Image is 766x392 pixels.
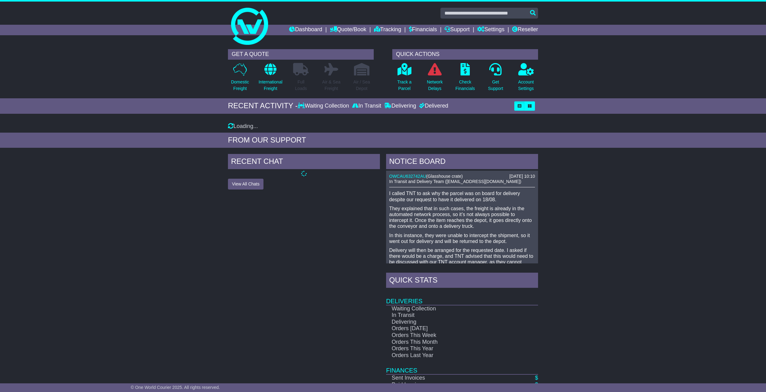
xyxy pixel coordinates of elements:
[231,63,249,95] a: DomesticFreight
[228,179,263,190] button: View All Chats
[293,79,309,92] p: Full Loads
[386,289,538,305] td: Deliveries
[386,374,516,381] td: Sent Invoices
[389,247,535,271] p: Delivery will then be arranged for the requested date. I asked if there would be a charge, and TN...
[228,101,298,110] div: RECENT ACTIVITY -
[456,79,475,92] p: Check Financials
[228,136,538,145] div: FROM OUR SUPPORT
[389,190,535,202] p: I called TNT to ask why the parcel was on board for delivery despite our request to have it deliv...
[228,49,374,60] div: GET A QUOTE
[488,79,503,92] p: Get Support
[386,381,516,388] td: Paid Invoices
[397,63,412,95] a: Track aParcel
[389,232,535,244] p: In this instance, they were unable to intercept the shipment, so it went out for delivery and wil...
[488,63,503,95] a: GetSupport
[389,174,535,179] div: ( )
[444,25,469,35] a: Support
[409,25,437,35] a: Financials
[392,49,538,60] div: QUICK ACTIONS
[353,79,370,92] p: Air / Sea Depot
[386,273,538,289] div: Quick Stats
[389,179,521,184] span: In Transit and Delivery Team ([EMAIL_ADDRESS][DOMAIN_NAME])
[386,359,538,374] td: Finances
[259,79,282,92] p: International Freight
[231,79,249,92] p: Domestic Freight
[298,103,351,109] div: Waiting Collection
[386,305,516,312] td: Waiting Collection
[386,319,516,326] td: Delivering
[397,79,411,92] p: Track a Parcel
[509,174,535,179] div: [DATE] 10:10
[228,154,380,171] div: RECENT CHAT
[289,25,322,35] a: Dashboard
[389,206,535,229] p: They explained that in such cases, the freight is already in the automated network process, so it...
[386,312,516,319] td: In Transit
[351,103,383,109] div: In Transit
[386,325,516,332] td: Orders [DATE]
[386,339,516,346] td: Orders This Month
[386,332,516,339] td: Orders This Week
[535,381,538,388] a: $
[386,345,516,352] td: Orders This Year
[512,25,538,35] a: Reseller
[131,385,220,390] span: © One World Courier 2025. All rights reserved.
[258,63,283,95] a: InternationalFreight
[418,103,448,109] div: Delivered
[477,25,504,35] a: Settings
[322,79,340,92] p: Air & Sea Freight
[428,174,461,179] span: Glasshouse crate
[518,79,534,92] p: Account Settings
[386,154,538,171] div: NOTICE BOARD
[374,25,401,35] a: Tracking
[535,375,538,381] a: $
[455,63,475,95] a: CheckFinancials
[330,25,366,35] a: Quote/Book
[427,79,443,92] p: Network Delays
[386,352,516,359] td: Orders Last Year
[427,63,443,95] a: NetworkDelays
[518,63,534,95] a: AccountSettings
[389,174,426,179] a: OWCAU632742AU
[383,103,418,109] div: Delivering
[228,123,538,130] div: Loading...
